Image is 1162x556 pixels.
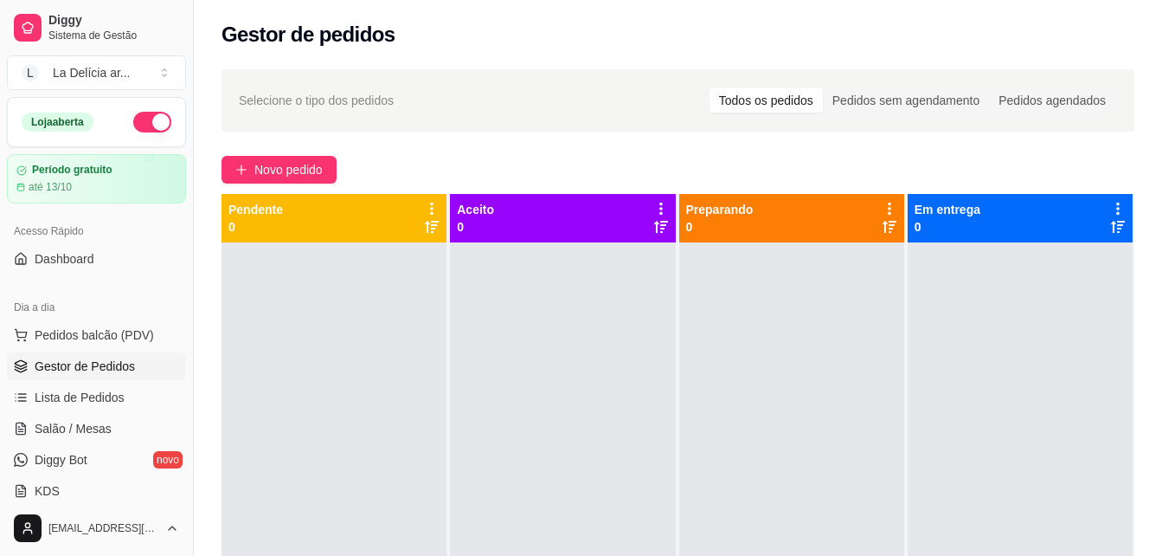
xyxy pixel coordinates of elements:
[7,154,186,204] a: Período gratuitoaté 13/10
[22,113,93,132] div: Loja aberta
[254,160,323,179] span: Novo pedido
[457,218,494,236] p: 0
[228,218,283,236] p: 0
[239,91,394,110] span: Selecione o tipo dos pedidos
[48,29,179,42] span: Sistema de Gestão
[709,88,823,113] div: Todos os pedidos
[35,482,60,500] span: KDS
[915,201,980,218] p: Em entrega
[823,88,989,113] div: Pedidos sem agendamento
[989,88,1115,113] div: Pedidos agendados
[235,164,247,176] span: plus
[221,21,395,48] h2: Gestor de pedidos
[7,321,186,349] button: Pedidos balcão (PDV)
[35,358,135,375] span: Gestor de Pedidos
[48,521,158,535] span: [EMAIL_ADDRESS][DOMAIN_NAME]
[457,201,494,218] p: Aceito
[35,326,154,344] span: Pedidos balcão (PDV)
[35,389,125,406] span: Lista de Pedidos
[35,250,94,268] span: Dashboard
[7,477,186,505] a: KDS
[7,446,186,474] a: Diggy Botnovo
[133,112,171,133] button: Alterar Status
[7,55,186,90] button: Select a team
[7,415,186,443] a: Salão / Mesas
[915,218,980,236] p: 0
[7,384,186,411] a: Lista de Pedidos
[7,294,186,321] div: Dia a dia
[48,13,179,29] span: Diggy
[228,201,283,218] p: Pendente
[686,218,754,236] p: 0
[7,7,186,48] a: DiggySistema de Gestão
[686,201,754,218] p: Preparando
[53,64,131,81] div: La Delícia ar ...
[29,180,72,194] article: até 13/10
[22,64,39,81] span: L
[7,245,186,273] a: Dashboard
[32,164,112,177] article: Período gratuito
[35,420,112,437] span: Salão / Mesas
[7,508,186,549] button: [EMAIL_ADDRESS][DOMAIN_NAME]
[7,352,186,380] a: Gestor de Pedidos
[7,217,186,245] div: Acesso Rápido
[221,156,337,184] button: Novo pedido
[35,451,87,469] span: Diggy Bot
